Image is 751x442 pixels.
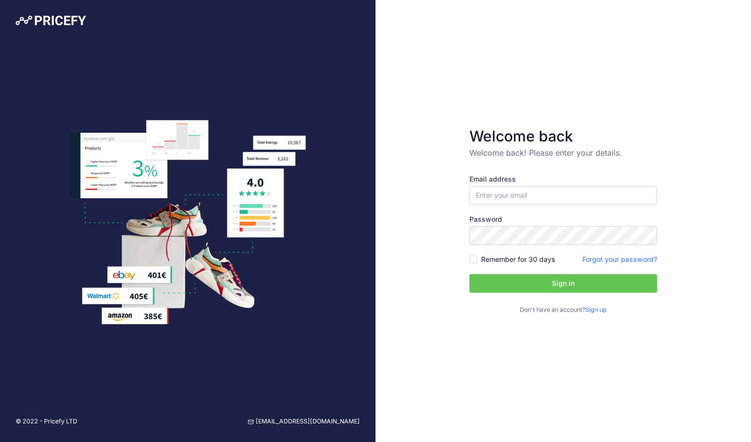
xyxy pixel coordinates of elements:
[469,147,657,159] p: Welcome back! Please enter your details.
[585,306,607,313] a: Sign up
[469,274,657,293] button: Sign in
[469,186,657,205] input: Enter your email
[16,16,86,25] img: Pricefy
[469,174,657,184] label: Email address
[582,255,657,263] a: Forgot your password?
[469,127,657,145] h3: Welcome back
[481,255,555,264] label: Remember for 30 days
[248,417,360,426] a: [EMAIL_ADDRESS][DOMAIN_NAME]
[16,417,77,426] p: © 2022 - Pricefy LTD
[469,305,657,315] p: Don't have an account?
[469,214,657,224] label: Password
